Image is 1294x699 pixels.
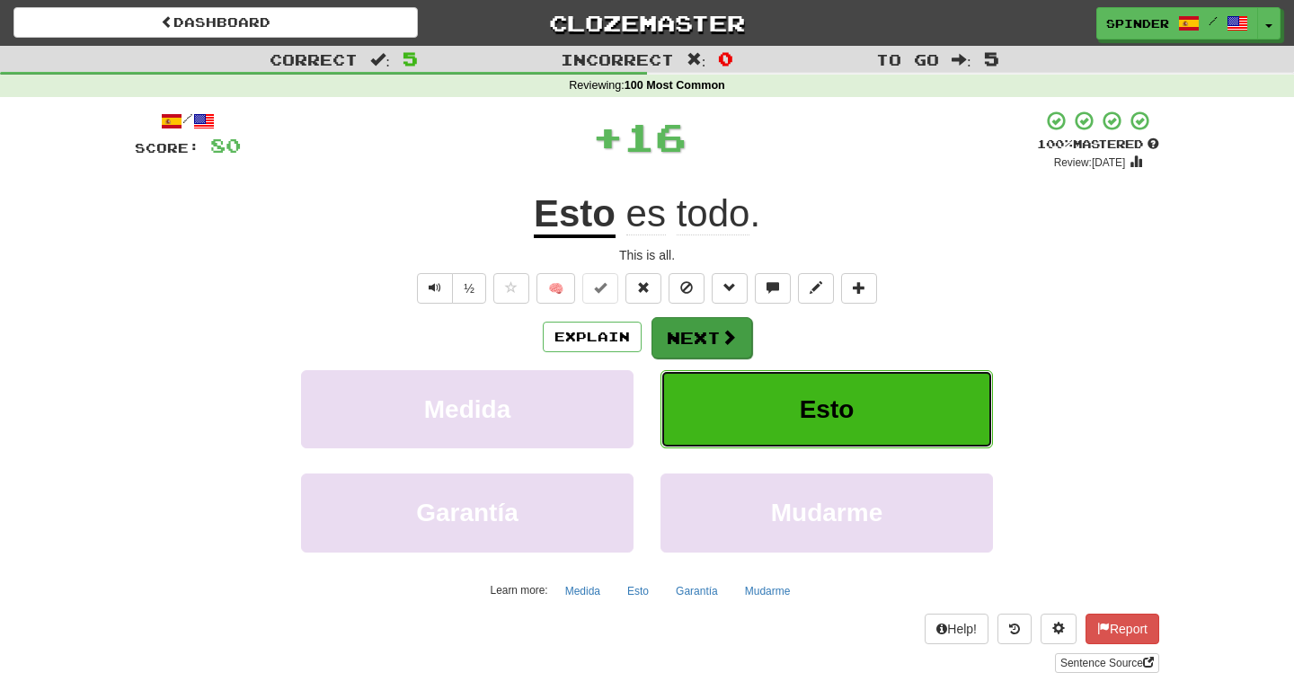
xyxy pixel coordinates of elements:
button: Set this sentence to 100% Mastered (alt+m) [582,273,618,304]
button: Report [1086,614,1159,644]
div: Mastered [1037,137,1159,153]
button: Favorite sentence (alt+f) [493,273,529,304]
button: Help! [925,614,988,644]
span: 80 [210,134,241,156]
button: Mudarme [660,473,993,552]
div: / [135,110,241,132]
button: Explain [543,322,642,352]
button: Ignore sentence (alt+i) [669,273,705,304]
button: Garantía [666,578,728,605]
span: Incorrect [561,50,674,68]
button: ½ [452,273,486,304]
button: Medida [555,578,610,605]
button: Esto [660,370,993,448]
span: Garantía [416,499,518,526]
span: + [592,110,624,164]
span: . [616,192,760,235]
span: 16 [624,114,687,159]
span: Esto [800,395,855,423]
span: : [952,52,971,67]
span: 0 [718,48,733,69]
small: Review: [DATE] [1054,156,1126,169]
span: 5 [984,48,999,69]
div: This is all. [135,246,1159,264]
button: Reset to 0% Mastered (alt+r) [625,273,661,304]
div: Text-to-speech controls [413,273,486,304]
button: Discuss sentence (alt+u) [755,273,791,304]
button: Mudarme [735,578,801,605]
u: Esto [534,192,616,238]
span: Mudarme [771,499,882,526]
button: 🧠 [536,273,575,304]
span: To go [876,50,939,68]
button: Grammar (alt+g) [712,273,748,304]
button: Edit sentence (alt+d) [798,273,834,304]
button: Next [651,317,752,358]
button: Play sentence audio (ctl+space) [417,273,453,304]
button: Garantía [301,473,634,552]
button: Round history (alt+y) [997,614,1032,644]
span: : [687,52,706,67]
span: Correct [270,50,358,68]
a: Spinder / [1096,7,1258,40]
button: Esto [617,578,659,605]
span: Medida [424,395,510,423]
button: Medida [301,370,634,448]
a: Sentence Source [1055,653,1159,673]
button: Add to collection (alt+a) [841,273,877,304]
span: : [370,52,390,67]
span: Score: [135,140,199,155]
small: Learn more: [491,584,548,597]
a: Clozemaster [445,7,849,39]
span: 5 [403,48,418,69]
span: todo [677,192,750,235]
span: es [626,192,666,235]
span: Spinder [1106,15,1169,31]
strong: 100 Most Common [625,79,725,92]
a: Dashboard [13,7,418,38]
span: 100 % [1037,137,1073,151]
span: / [1209,14,1218,27]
